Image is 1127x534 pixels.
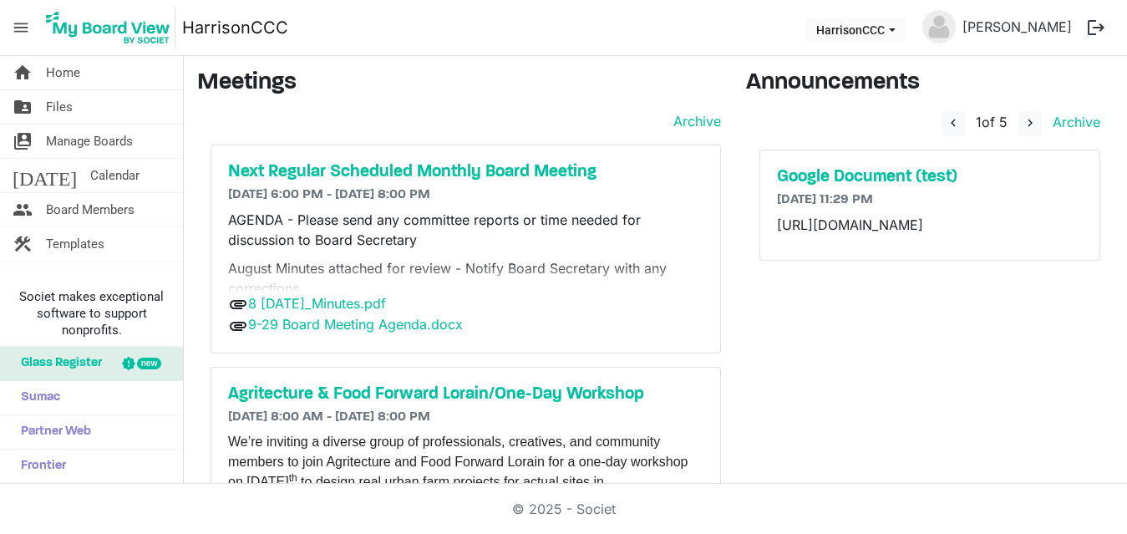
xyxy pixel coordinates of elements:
p: August Minutes attached for review - Notify Board Secretary with any corrections [228,258,703,298]
span: navigate_before [946,115,961,130]
p: AGENDA - Please send any committee reports or time needed for discussion to Board Secretary [228,210,703,250]
span: Board Members [46,193,135,226]
span: Manage Boards [46,125,133,158]
button: logout [1079,10,1114,45]
h6: [DATE] 6:00 PM - [DATE] 8:00 PM [228,187,703,203]
a: HarrisonCCC [182,11,288,44]
button: navigate_next [1018,111,1042,136]
a: [PERSON_NAME] [956,10,1079,43]
h6: [DATE] 8:00 AM - [DATE] 8:00 PM [228,409,703,425]
a: 8 [DATE]_Minutes.pdf [248,295,386,312]
span: attachment [228,316,248,336]
span: folder_shared [13,90,33,124]
a: Archive [667,111,721,131]
span: Societ makes exceptional software to support nonprofits. [8,288,175,338]
span: [DATE] [13,159,77,192]
img: no-profile-picture.svg [922,10,956,43]
div: new [137,358,161,369]
span: Partner Web [13,415,91,449]
span: of 5 [976,114,1008,130]
h3: Meetings [197,69,721,98]
button: HarrisonCCC dropdownbutton [805,18,906,41]
span: people [13,193,33,226]
span: 1 [976,114,982,130]
span: menu [5,12,37,43]
a: My Board View Logo [41,7,182,48]
span: switch_account [13,125,33,158]
span: attachment [228,294,248,314]
span: Home [46,56,80,89]
p: [URL][DOMAIN_NAME] [777,215,1083,235]
a: Agritecture & Food Forward Lorain/One-Day Workshop [228,384,703,404]
a: Google Document (test) [777,167,1083,187]
button: navigate_before [942,111,965,136]
a: Archive [1046,114,1100,130]
span: Templates [46,227,104,261]
a: © 2025 - Societ [512,501,616,517]
sup: th [289,472,297,484]
h3: Announcements [746,69,1114,98]
span: Files [46,90,73,124]
span: navigate_next [1023,115,1038,130]
a: Next Regular Scheduled Monthly Board Meeting [228,162,703,182]
span: construction [13,227,33,261]
span: [DATE] 11:29 PM [777,193,873,206]
span: We’re inviting a diverse group of professionals, creatives, and community members to join Agritec... [228,435,688,509]
span: Sumac [13,381,60,414]
a: 9-29 Board Meeting Agenda.docx [248,316,463,333]
img: My Board View Logo [41,7,175,48]
span: Calendar [90,159,140,192]
span: Glass Register [13,347,102,380]
span: Frontier [13,450,66,483]
span: home [13,56,33,89]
